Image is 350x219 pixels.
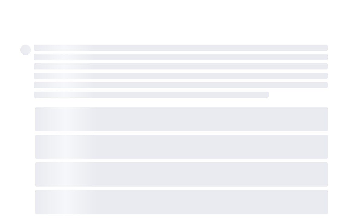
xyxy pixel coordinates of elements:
[34,45,328,51] span: ‌
[35,135,328,159] span: ‌
[35,162,328,187] span: ‌
[35,107,328,131] span: ‌
[35,190,328,214] span: ‌
[34,54,328,60] span: ‌
[34,82,328,88] span: ‌
[34,92,269,98] span: ‌
[20,45,31,55] span: ‌
[34,63,328,69] span: ‌
[34,73,328,79] span: ‌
